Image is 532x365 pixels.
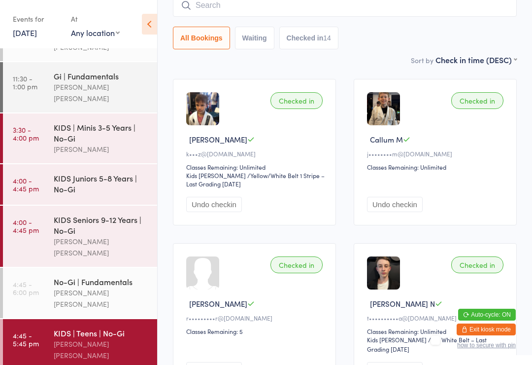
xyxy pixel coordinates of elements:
[54,214,149,236] div: KIDS Seniors 9-12 Years | No-Gi
[235,27,274,49] button: Waiting
[54,287,149,310] div: [PERSON_NAME] [PERSON_NAME]
[3,62,157,112] a: 11:30 -1:00 pmGi | Fundamentals[PERSON_NAME] [PERSON_NAME]
[54,71,149,81] div: Gi | Fundamentals
[186,92,219,125] img: image1694225681.png
[367,92,400,125] img: image1753688931.png
[54,338,149,361] div: [PERSON_NAME] [PERSON_NAME]
[54,276,149,287] div: No-Gi | Fundamentals
[186,149,326,158] div: k•••z@[DOMAIN_NAME]
[189,134,247,145] span: [PERSON_NAME]
[13,177,39,192] time: 4:00 - 4:45 pm
[370,134,403,145] span: Callum M
[367,197,423,212] button: Undo checkin
[279,27,338,49] button: Checked in14
[3,206,157,267] a: 4:00 -4:45 pmKIDS Seniors 9-12 Years | No-Gi[PERSON_NAME] [PERSON_NAME]
[186,197,242,212] button: Undo checkin
[367,256,400,290] img: image1751962501.png
[71,11,120,27] div: At
[270,256,323,273] div: Checked in
[13,11,61,27] div: Events for
[173,27,230,49] button: All Bookings
[457,342,516,349] button: how to secure with pin
[367,327,506,335] div: Classes Remaining: Unlimited
[458,309,516,321] button: Auto-cycle: ON
[186,171,246,180] div: Kids [PERSON_NAME]
[3,268,157,318] a: 4:45 -6:00 pmNo-Gi | Fundamentals[PERSON_NAME] [PERSON_NAME]
[13,74,37,90] time: 11:30 - 1:00 pm
[367,149,506,158] div: j••••••••m@[DOMAIN_NAME]
[71,27,120,38] div: Any location
[54,173,149,194] div: KIDS Juniors 5-8 Years | No-Gi
[457,324,516,335] button: Exit kiosk mode
[323,34,331,42] div: 14
[189,298,247,309] span: [PERSON_NAME]
[367,314,506,322] div: t••••••••••a@[DOMAIN_NAME]
[411,55,433,65] label: Sort by
[13,126,39,142] time: 3:30 - 4:00 pm
[13,331,39,347] time: 4:45 - 5:45 pm
[54,144,149,155] div: [PERSON_NAME]
[270,92,323,109] div: Checked in
[370,298,435,309] span: [PERSON_NAME] N
[186,314,326,322] div: r•••••••••r@[DOMAIN_NAME]
[367,335,427,344] div: Kids [PERSON_NAME]
[451,256,503,273] div: Checked in
[54,236,149,258] div: [PERSON_NAME] [PERSON_NAME]
[435,54,517,65] div: Check in time (DESC)
[54,81,149,104] div: [PERSON_NAME] [PERSON_NAME]
[13,218,39,234] time: 4:00 - 4:45 pm
[367,163,506,171] div: Classes Remaining: Unlimited
[186,171,325,188] span: / Yellow/White Belt 1 Stripe – Last Grading [DATE]
[54,328,149,338] div: KIDS | Teens | No-Gi
[13,280,39,296] time: 4:45 - 6:00 pm
[451,92,503,109] div: Checked in
[13,27,37,38] a: [DATE]
[3,164,157,205] a: 4:00 -4:45 pmKIDS Juniors 5-8 Years | No-Gi
[54,122,149,144] div: KIDS | Minis 3-5 Years | No-Gi
[186,327,326,335] div: Classes Remaining: 5
[186,163,326,171] div: Classes Remaining: Unlimited
[3,113,157,163] a: 3:30 -4:00 pmKIDS | Minis 3-5 Years | No-Gi[PERSON_NAME]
